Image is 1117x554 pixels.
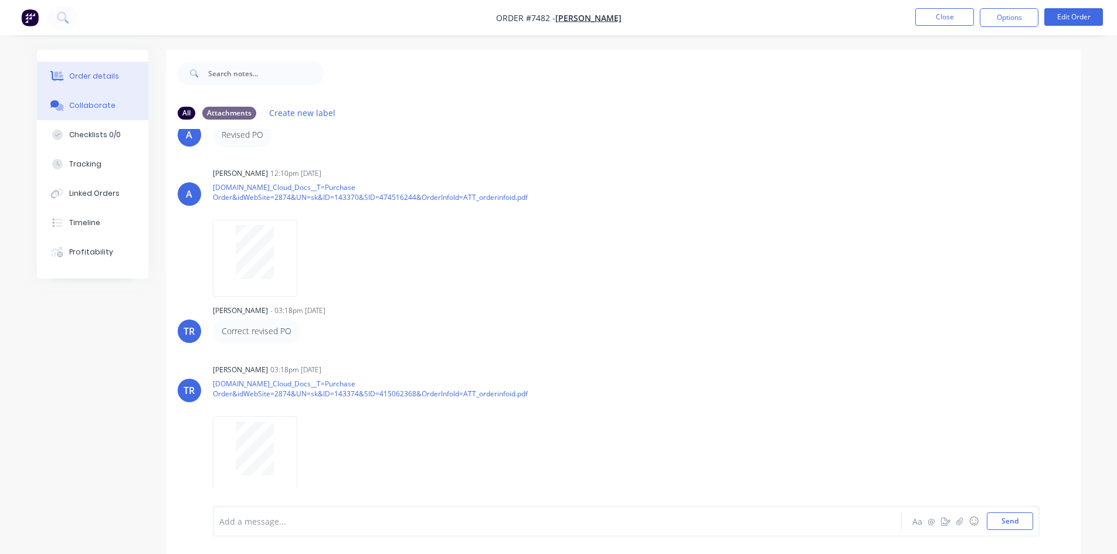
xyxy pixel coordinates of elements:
button: @ [925,514,939,528]
p: Correct revised PO [222,325,291,337]
div: Order details [69,71,119,81]
button: Send [987,512,1033,530]
span: Order #7482 - [496,12,555,23]
img: Factory [21,9,39,26]
div: Timeline [69,217,100,228]
button: Checklists 0/0 [37,120,148,149]
button: Close [915,8,974,26]
div: Checklists 0/0 [69,130,121,140]
div: Profitability [69,247,113,257]
div: TR [184,383,195,397]
div: 03:18pm [DATE] [270,365,321,375]
a: [PERSON_NAME] [555,12,622,23]
button: Tracking [37,149,148,179]
div: 12:10pm [DATE] [270,168,321,179]
button: Order details [37,62,148,91]
p: [DOMAIN_NAME]_Cloud_Docs__T=Purchase Order&idWebSite=2874&UN=sk&ID=143370&SID=474516244&OrderInfo... [213,182,579,203]
div: Linked Orders [69,188,120,199]
button: Create new label [263,105,342,121]
div: Tracking [69,159,101,169]
div: [PERSON_NAME] [213,305,268,316]
div: A [186,187,192,201]
div: TR [184,324,195,338]
button: Profitability [37,237,148,267]
div: - 03:18pm [DATE] [270,305,325,316]
button: Edit Order [1044,8,1103,26]
div: Attachments [202,107,256,120]
div: Collaborate [69,100,116,111]
button: Timeline [37,208,148,237]
div: All [178,107,195,120]
button: ☺ [967,514,981,528]
div: [PERSON_NAME] [213,365,268,375]
p: Revised PO [222,129,263,141]
button: Collaborate [37,91,148,120]
button: Aa [911,514,925,528]
input: Search notes... [208,62,324,85]
button: Linked Orders [37,179,148,208]
p: [DOMAIN_NAME]_Cloud_Docs__T=Purchase Order&idWebSite=2874&UN=sk&ID=143374&SID=415062368&OrderInfo... [213,379,579,399]
button: Options [980,8,1038,27]
div: [PERSON_NAME] [213,168,268,179]
div: A [186,128,192,142]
